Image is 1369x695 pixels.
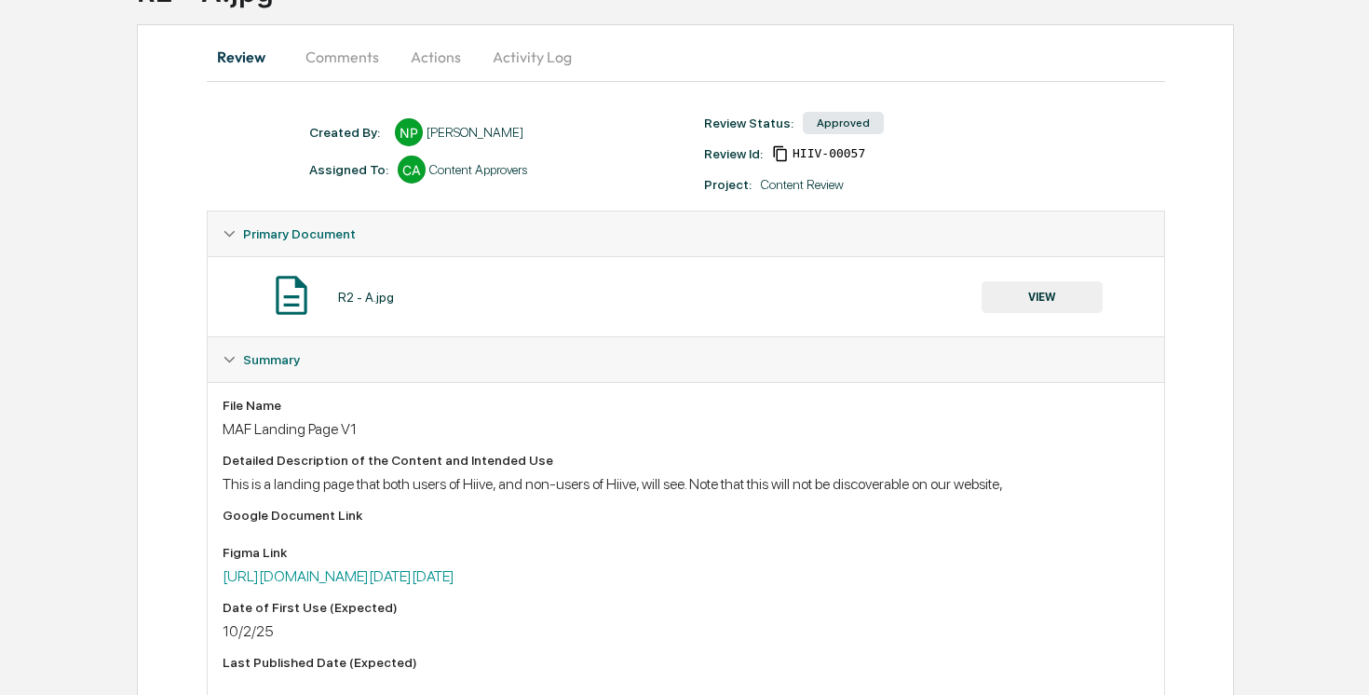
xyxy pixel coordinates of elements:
div: Last Published Date (Expected) [223,655,1149,670]
button: Actions [394,34,478,79]
div: Assigned To: [309,162,388,177]
div: secondary tabs example [207,34,1165,79]
button: Activity Log [478,34,587,79]
div: Content Approvers [429,162,527,177]
div: Created By: ‎ ‎ [309,125,386,140]
div: Review Status: [704,116,793,130]
div: Date of First Use (Expected) [223,600,1149,615]
div: MAF Landing Page V1 [223,420,1149,438]
div: This is a landing page that both users of Hiive, and non-users of Hiive, will see. Note that this... [223,475,1149,493]
span: Summary [243,352,300,367]
div: Content Review [761,177,844,192]
span: Primary Document [243,226,356,241]
div: Google Document Link [223,508,1149,523]
img: Document Icon [268,272,315,319]
button: Review [207,34,291,79]
div: CA [398,156,426,184]
div: NP [395,118,423,146]
div: R2 - A.jpg [338,290,394,305]
div: File Name [223,398,1149,413]
div: Summary [208,337,1164,382]
div: Primary Document [208,211,1164,256]
div: Figma Link [223,545,1149,560]
button: VIEW [982,281,1103,313]
button: Comments [291,34,394,79]
span: b854fc9b-e64a-4032-bd5f-61483fb783f3 [793,146,865,161]
a: [URL][DOMAIN_NAME][DATE][DATE] [223,567,454,585]
div: Approved [803,112,884,134]
div: Review Id: [704,146,763,161]
div: Project: [704,177,752,192]
div: 10/2/25 [223,622,1149,640]
div: Primary Document [208,256,1164,336]
div: [PERSON_NAME] [427,125,523,140]
div: Detailed Description of the Content and Intended Use [223,453,1149,468]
